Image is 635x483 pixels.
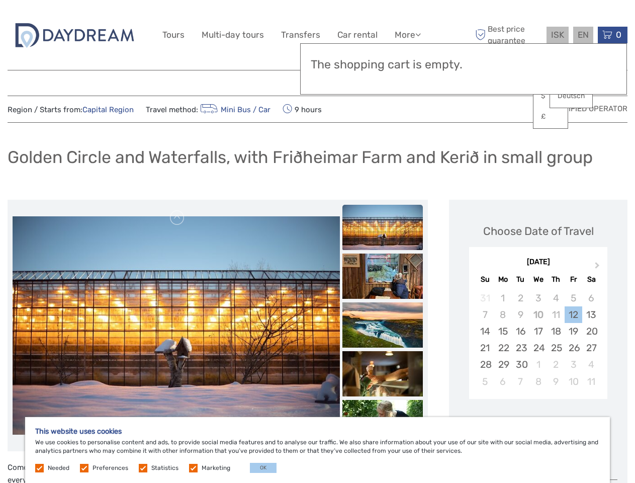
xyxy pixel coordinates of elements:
a: Mini Bus / Car [198,105,270,114]
a: Transfers [281,28,320,42]
a: Tours [162,28,185,42]
div: Choose Thursday, September 18th, 2025 [547,323,565,340]
div: Choose Saturday, October 11th, 2025 [582,373,600,390]
div: Choose Tuesday, September 30th, 2025 [512,356,529,373]
span: Region / Starts from: [8,105,134,115]
div: Not available Tuesday, September 9th, 2025 [512,306,529,323]
span: 0 [614,30,623,40]
img: fb0684d6bfa84d368f7b2dd68ec27052_slider_thumbnail.jpg [342,351,423,396]
div: Not available Friday, September 5th, 2025 [565,290,582,306]
div: Choose Thursday, October 9th, 2025 [547,373,565,390]
div: Not available Monday, September 1st, 2025 [494,290,512,306]
div: Choose Saturday, September 27th, 2025 [582,340,600,356]
img: fc319edc7d5349e5846d9b56879cdabf_slider_thumbnail.jpg [342,400,423,445]
div: Choose Monday, September 29th, 2025 [494,356,512,373]
label: Statistics [151,464,178,472]
a: More [395,28,421,42]
button: Next Month [590,260,606,276]
div: Choose Thursday, September 25th, 2025 [547,340,565,356]
div: Mo [494,273,512,286]
div: Choose Wednesday, October 8th, 2025 [529,373,547,390]
a: Capital Region [82,105,134,114]
div: Choose Friday, September 12th, 2025 [565,306,582,323]
div: month 2025-09 [472,290,604,390]
h1: Golden Circle and Waterfalls, with Friðheimar Farm and Kerið in small group [8,147,593,168]
img: 9ea28db0a7e249129c0c58b37d2fe2f2_slider_thumbnail.jpg [342,254,423,299]
div: Choose Sunday, September 14th, 2025 [476,323,494,340]
div: Fr [565,273,582,286]
span: 9 hours [283,102,322,116]
div: Choose Saturday, September 13th, 2025 [582,306,600,323]
span: Best price guarantee [473,24,544,46]
div: Not available Wednesday, September 10th, 2025 [529,306,547,323]
p: We're away right now. Please check back later! [14,18,114,26]
div: Choose Sunday, September 28th, 2025 [476,356,494,373]
h5: This website uses cookies [35,427,600,436]
div: We [529,273,547,286]
div: Choose Wednesday, September 24th, 2025 [529,340,547,356]
div: Not available Sunday, September 7th, 2025 [476,306,494,323]
a: $ [533,87,568,105]
img: 175c3005f4824d8a8fe08f4c0a4c7518_slider_thumbnail.jpg [342,302,423,348]
div: Choose Monday, September 22nd, 2025 [494,340,512,356]
h3: The shopping cart is empty. [311,58,616,72]
div: Choose Friday, September 26th, 2025 [565,340,582,356]
div: Not available Sunday, August 31st, 2025 [476,290,494,306]
label: Preferences [93,464,128,472]
div: Choose Date of Travel [483,223,594,239]
div: Choose Wednesday, September 17th, 2025 [529,323,547,340]
span: Travel method: [146,102,270,116]
div: Not available Wednesday, September 3rd, 2025 [529,290,547,306]
div: Choose Wednesday, October 1st, 2025 [529,356,547,373]
div: Not available Tuesday, September 2nd, 2025 [512,290,529,306]
span: ISK [551,30,564,40]
img: 2722-c67f3ee1-da3f-448a-ae30-a82a1b1ec634_logo_big.jpg [8,18,141,51]
div: Tu [512,273,529,286]
div: Not available Thursday, September 11th, 2025 [547,306,565,323]
div: Choose Friday, October 10th, 2025 [565,373,582,390]
a: £ [533,108,568,126]
div: Choose Monday, October 6th, 2025 [494,373,512,390]
div: EN [573,27,593,43]
div: Choose Tuesday, September 16th, 2025 [512,323,529,340]
label: Marketing [202,464,230,472]
div: Choose Thursday, October 2nd, 2025 [547,356,565,373]
div: Choose Saturday, September 20th, 2025 [582,323,600,340]
a: Deutsch [550,87,592,105]
div: Choose Tuesday, September 23rd, 2025 [512,340,529,356]
div: Not available Thursday, September 4th, 2025 [547,290,565,306]
div: Sa [582,273,600,286]
div: [DATE] [469,257,607,268]
div: Choose Sunday, September 21st, 2025 [476,340,494,356]
div: Choose Sunday, October 5th, 2025 [476,373,494,390]
span: Verified Operator [554,104,627,114]
div: Not available Monday, September 8th, 2025 [494,306,512,323]
button: OK [250,463,277,473]
div: Not available Saturday, September 6th, 2025 [582,290,600,306]
a: Car rental [337,28,378,42]
button: Open LiveChat chat widget [116,16,128,28]
img: 6350f7117ea642bba562a8bd23e79611_main_slider.jpg [13,216,340,435]
div: Choose Tuesday, October 7th, 2025 [512,373,529,390]
label: Needed [48,464,69,472]
div: Choose Friday, October 3rd, 2025 [565,356,582,373]
div: Choose Saturday, October 4th, 2025 [582,356,600,373]
img: 7c0948da528f41fb8aab2434d90d6374_slider_thumbnail.jpg [342,205,423,250]
div: Choose Monday, September 15th, 2025 [494,323,512,340]
div: We use cookies to personalise content and ads, to provide social media features and to analyse ou... [25,417,610,483]
a: Multi-day tours [202,28,264,42]
div: Su [476,273,494,286]
div: Choose Friday, September 19th, 2025 [565,323,582,340]
div: Th [547,273,565,286]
